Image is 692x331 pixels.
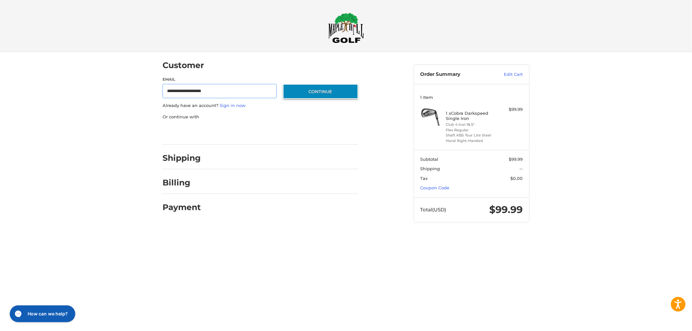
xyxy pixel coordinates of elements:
span: $0.00 [511,176,523,181]
img: Maple Hill Golf [328,13,364,43]
h2: Customer [163,60,204,70]
li: Flex Regular [446,127,496,133]
p: Already have an account? [163,102,358,109]
label: Email [163,77,277,82]
span: Shipping [420,166,440,171]
iframe: Gorgias live chat messenger [6,303,77,325]
span: -- [520,166,523,171]
li: Club 4 Iron 18.5° [446,122,496,127]
h3: Order Summary [420,71,490,78]
span: Tax [420,176,428,181]
iframe: PayPal-paylater [215,126,264,138]
iframe: PayPal-venmo [271,126,319,138]
h2: Payment [163,202,201,212]
button: Continue [283,84,358,99]
div: $99.99 [497,106,523,113]
a: Edit Cart [490,71,523,78]
iframe: PayPal-paypal [161,126,209,138]
a: Sign in now [220,103,246,108]
a: Coupon Code [420,185,450,190]
span: Subtotal [420,157,439,162]
p: Or continue with [163,114,358,120]
h2: Billing [163,178,200,188]
h3: 1 Item [420,95,523,100]
span: Total (USD) [420,207,446,213]
span: $99.99 [509,157,523,162]
h4: 1 x Cobra Darkspeed Single Iron [446,111,496,121]
h2: Shipping [163,153,201,163]
li: Hand Right-Handed [446,138,496,144]
li: Shaft KBS Tour Lite Steel [446,133,496,138]
span: $99.99 [490,204,523,216]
